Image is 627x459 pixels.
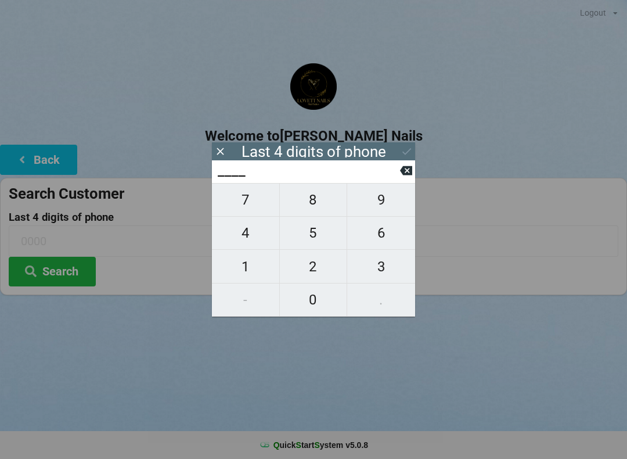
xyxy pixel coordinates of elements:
[347,254,415,279] span: 3
[280,188,347,212] span: 8
[280,250,348,283] button: 2
[280,254,347,279] span: 2
[280,217,348,250] button: 5
[347,183,415,217] button: 9
[212,217,280,250] button: 4
[242,146,386,157] div: Last 4 digits of phone
[347,217,415,250] button: 6
[347,221,415,245] span: 6
[212,221,279,245] span: 4
[347,250,415,283] button: 3
[280,284,348,317] button: 0
[212,188,279,212] span: 7
[280,221,347,245] span: 5
[212,254,279,279] span: 1
[347,188,415,212] span: 9
[212,250,280,283] button: 1
[280,183,348,217] button: 8
[280,288,347,312] span: 0
[212,183,280,217] button: 7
